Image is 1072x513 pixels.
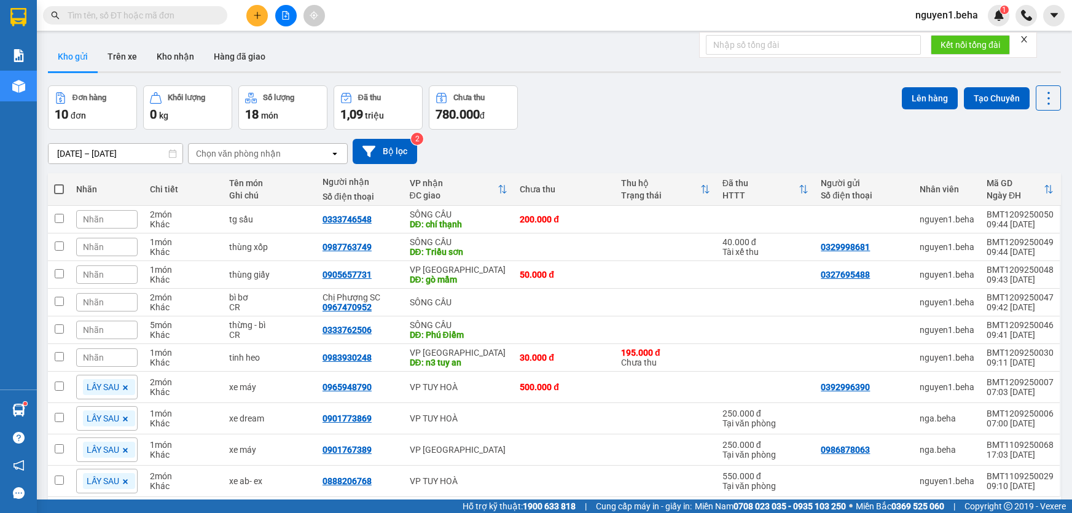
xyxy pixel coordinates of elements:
button: Lên hàng [902,87,958,109]
span: Hỗ trợ kỹ thuật: [463,499,576,513]
div: 09:44 [DATE] [987,219,1054,229]
div: 195.000 đ [621,348,710,358]
div: 17:03 [DATE] [987,450,1054,460]
img: warehouse-icon [12,404,25,417]
div: 250.000 đ [722,409,809,418]
div: nguyen1.beha [920,353,974,362]
div: Tên món [229,178,310,188]
div: thừng - bì [229,320,310,330]
div: Người gửi [821,178,907,188]
div: 0901773869 [323,413,372,423]
div: Tại văn phòng [722,418,809,428]
div: DĐ: chí thạnh [410,219,508,229]
div: HTTT [722,190,799,200]
div: thùng giấy [229,270,310,280]
span: Nhãn [83,353,104,362]
div: 2 món [150,210,217,219]
span: LẤY SAU [87,413,119,424]
strong: 1900 633 818 [523,501,576,511]
div: Chưa thu [453,93,485,102]
button: Đơn hàng10đơn [48,85,137,130]
div: BMT1209250047 [987,292,1054,302]
div: nguyen1.beha [920,214,974,224]
span: message [13,487,25,499]
th: Toggle SortBy [404,173,514,206]
div: 1 món [150,409,217,418]
input: Nhập số tổng đài [706,35,921,55]
div: 0983930248 [323,353,372,362]
div: nga.beha [920,413,974,423]
button: Kết nối tổng đài [931,35,1010,55]
div: nguyen1.beha [920,382,974,392]
div: Khác [150,275,217,284]
span: 1 [1002,6,1006,14]
div: Chi tiết [150,184,217,194]
span: question-circle [13,432,25,444]
div: 250.000 đ [722,440,809,450]
span: plus [253,11,262,20]
div: 0329998681 [821,242,870,252]
div: CR [229,302,310,312]
div: Chị Phượng SC [323,292,397,302]
span: Nhãn [83,270,104,280]
span: Miền Bắc [856,499,944,513]
div: SÔNG CẦU [410,297,508,307]
div: DĐ: Phú Điềm [410,330,508,340]
div: xe dream [229,413,310,423]
span: file-add [281,11,290,20]
button: Chưa thu780.000đ [429,85,518,130]
span: 10 [55,107,68,122]
div: VP TUY HOÀ [410,413,508,423]
span: | [585,499,587,513]
div: VP [GEOGRAPHIC_DATA] [410,265,508,275]
div: DĐ: gò mầm [410,275,508,284]
div: Số điện thoại [821,190,907,200]
div: 09:11 [DATE] [987,358,1054,367]
div: Khác [150,247,217,257]
div: Tại văn phòng [722,481,809,491]
span: search [51,11,60,20]
div: 500.000 đ [520,382,609,392]
div: nguyen1.beha [920,297,974,307]
img: warehouse-icon [12,80,25,93]
div: BMT1209250048 [987,265,1054,275]
div: 09:10 [DATE] [987,481,1054,491]
div: BMT1209250007 [987,377,1054,387]
div: 0987763749 [323,242,372,252]
div: 50.000 đ [520,270,609,280]
div: 1 món [150,237,217,247]
span: Nhãn [83,325,104,335]
span: aim [310,11,318,20]
div: Khác [150,387,217,397]
img: phone-icon [1021,10,1032,21]
div: VP nhận [410,178,498,188]
div: 0967470952 [323,302,372,312]
div: xe ab- ex [229,476,310,486]
div: Nhãn [76,184,138,194]
div: tinh heo [229,353,310,362]
span: 780.000 [436,107,480,122]
img: solution-icon [12,49,25,62]
div: tg sầu [229,214,310,224]
div: BMT1209250030 [987,348,1054,358]
span: 1,09 [340,107,363,122]
div: xe máy [229,382,310,392]
div: nga.beha [920,445,974,455]
div: 1 món [150,440,217,450]
input: Select a date range. [49,144,182,163]
div: Tài xế thu [722,247,809,257]
div: 09:44 [DATE] [987,247,1054,257]
svg: open [330,149,340,159]
button: Kho nhận [147,42,204,71]
span: | [953,499,955,513]
div: Trạng thái [621,190,700,200]
div: BMT1209250049 [987,237,1054,247]
div: Nhân viên [920,184,974,194]
div: 2 món [150,292,217,302]
div: DĐ: n3 tuy an [410,358,508,367]
div: Đã thu [722,178,799,188]
div: 0327695488 [821,270,870,280]
div: 5 món [150,320,217,330]
div: Khác [150,330,217,340]
div: 0333762506 [323,325,372,335]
